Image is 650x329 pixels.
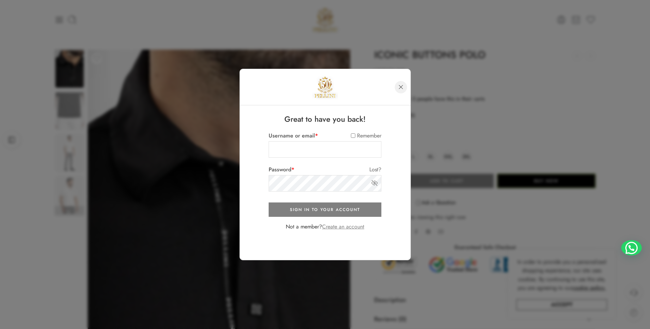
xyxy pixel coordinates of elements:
[322,223,364,231] a: Create an account
[351,133,355,138] input: Remember
[369,165,381,174] a: Lost?
[395,81,407,93] a: Close
[351,131,381,140] label: Remember
[269,202,381,217] button: SIGN IN TO YOUR ACCOUNT
[269,114,381,124] span: Great to have you back!
[269,222,381,231] p: Not a member?
[312,74,338,100] a: Pellini -
[312,74,338,100] img: Pellini
[269,131,318,140] label: Username or email
[269,165,294,174] label: Password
